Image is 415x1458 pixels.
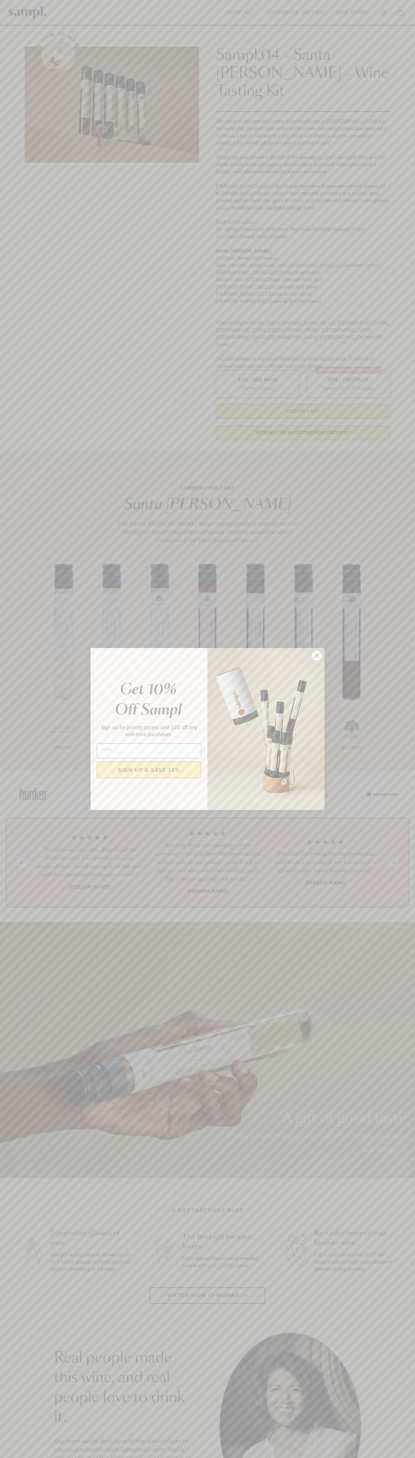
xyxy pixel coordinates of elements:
em: Get 10% Off Sampl [115,683,182,718]
button: SIGN UP & SAVE 10% [97,761,201,778]
img: 96933287-25a1-481a-a6d8-4dd623390dc6.png [207,648,324,810]
span: Sign up for priority access and 10% off any one-time purchases. [101,724,197,737]
input: Email [97,743,201,758]
button: Close dialog [312,650,322,661]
